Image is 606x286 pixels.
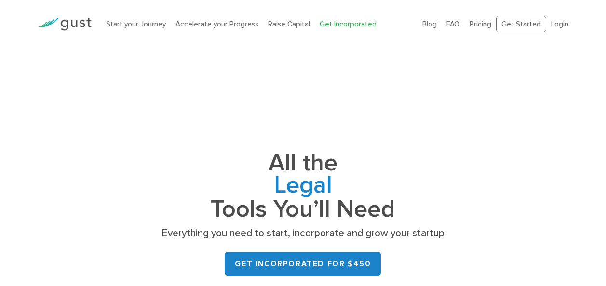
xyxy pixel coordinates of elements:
a: Login [551,20,568,28]
a: Blog [422,20,437,28]
a: Get Incorporated [320,20,377,28]
a: Pricing [470,20,491,28]
a: Get Started [496,16,546,33]
a: Start your Journey [106,20,166,28]
img: Gust Logo [38,18,92,31]
a: Accelerate your Progress [175,20,258,28]
span: Legal [158,174,447,198]
a: FAQ [446,20,460,28]
p: Everything you need to start, incorporate and grow your startup [158,227,447,240]
a: Get Incorporated for $450 [225,252,381,276]
h1: All the Tools You’ll Need [158,152,447,220]
a: Raise Capital [268,20,310,28]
